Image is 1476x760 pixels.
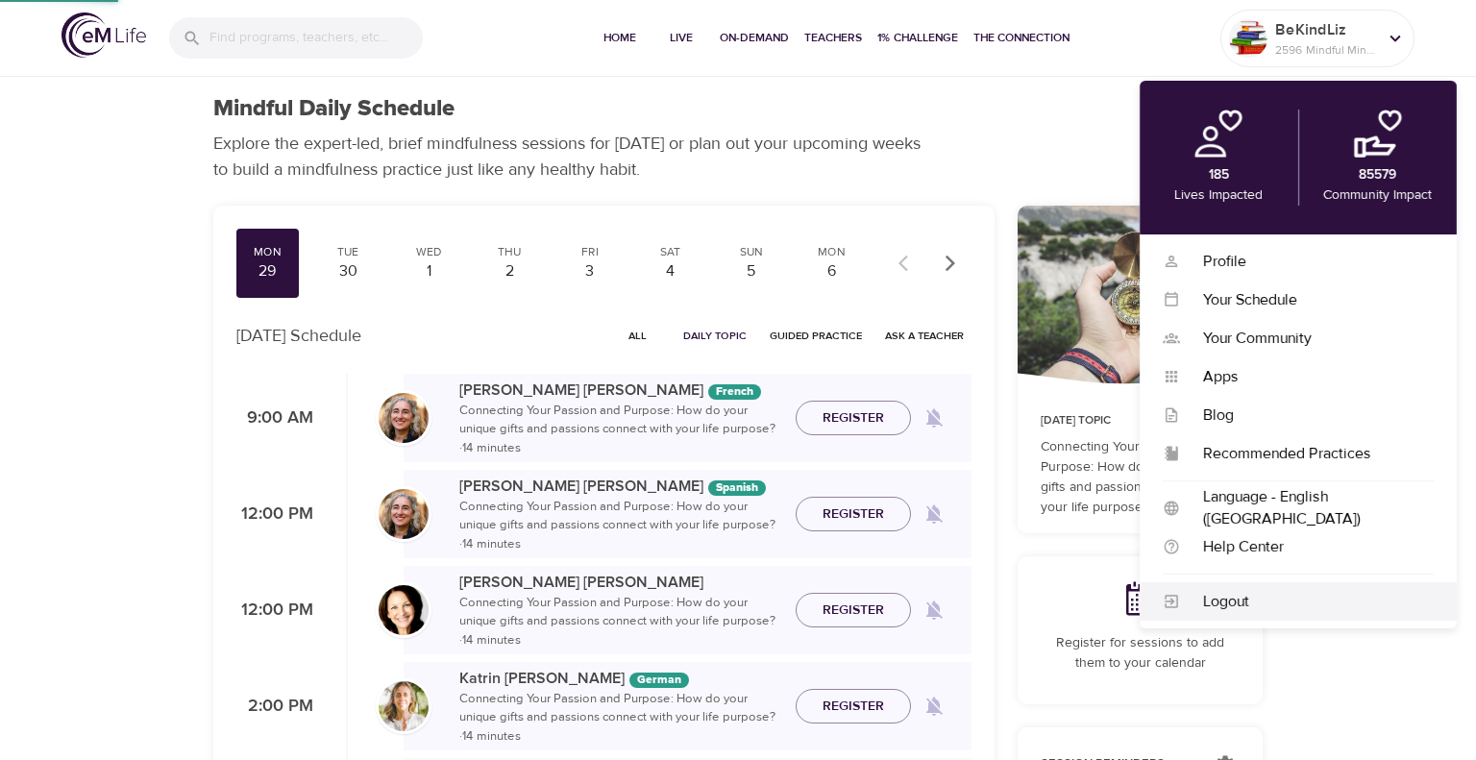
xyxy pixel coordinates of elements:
span: On-Demand [720,28,789,48]
span: Register [823,695,884,719]
p: Connecting Your Passion and Purpose: How do your unique gifts and passions connect with your life... [459,498,780,554]
span: Register [823,406,884,430]
button: Daily Topic [676,321,754,351]
span: Teachers [804,28,862,48]
div: 3 [567,260,615,282]
p: [PERSON_NAME] [PERSON_NAME] [459,571,780,594]
img: logo [61,12,146,58]
div: The episodes in this programs will be in Spanish [708,480,766,496]
div: Thu [486,244,534,260]
div: Your Schedule [1180,289,1434,311]
p: Connecting Your Passion and Purpose: How do your unique gifts and passions connect with your life... [459,402,780,458]
span: The Connection [973,28,1070,48]
span: Remind me when a class goes live every Monday at 9:00 AM [911,395,957,441]
button: All [606,321,668,351]
img: Maria%20Alonso%20Martinez.png [379,489,429,539]
div: Recommended Practices [1180,443,1434,465]
div: 5 [727,260,775,282]
div: Blog [1180,405,1434,427]
p: [DATE] Topic [1041,412,1240,429]
div: The episodes in this programs will be in German [629,673,689,688]
img: Maria%20Alonso%20Martinez.png [379,393,429,443]
p: Connecting Your Passion and Purpose: How do your unique gifts and passions connect with your life... [1041,437,1240,518]
button: Guided Practice [762,321,870,351]
div: Fri [567,244,615,260]
p: Katrin [PERSON_NAME] [459,667,780,690]
button: Ask a Teacher [877,321,972,351]
input: Find programs, teachers, etc... [209,17,423,59]
span: Ask a Teacher [885,327,964,345]
button: Register [796,497,911,532]
button: Register [796,689,911,724]
p: 2:00 PM [236,694,313,720]
p: Connecting Your Passion and Purpose: How do your unique gifts and passions connect with your life... [459,690,780,747]
p: 12:00 PM [236,502,313,527]
div: 30 [325,260,373,282]
span: Daily Topic [683,327,747,345]
p: 185 [1209,165,1229,185]
img: Remy Sharp [1229,19,1267,58]
div: Mon [808,244,856,260]
div: 2 [486,260,534,282]
span: Guided Practice [770,327,862,345]
h1: Mindful Daily Schedule [213,95,455,123]
img: Laurie_Weisman-min.jpg [379,585,429,635]
div: Wed [406,244,454,260]
p: Connecting Your Passion and Purpose: How do your unique gifts and passions connect with your life... [459,594,780,650]
p: 2596 Mindful Minutes [1275,41,1377,59]
div: Sun [727,244,775,260]
span: Remind me when a class goes live every Monday at 12:00 PM [911,587,957,633]
p: Explore the expert-led, brief mindfulness sessions for [DATE] or plan out your upcoming weeks to ... [213,131,934,183]
p: Register for sessions to add them to your calendar [1041,633,1240,674]
div: 1 [406,260,454,282]
p: 85579 [1359,165,1396,185]
span: All [614,327,660,345]
p: [PERSON_NAME] [PERSON_NAME] [459,379,780,402]
div: Help Center [1180,536,1434,558]
div: Language - English ([GEOGRAPHIC_DATA]) [1180,486,1434,530]
div: Your Community [1180,328,1434,350]
div: Tue [325,244,373,260]
span: Live [658,28,704,48]
div: Apps [1180,366,1434,388]
span: Remind me when a class goes live every Monday at 12:00 PM [911,491,957,537]
span: 1% Challenge [877,28,958,48]
div: 29 [244,260,292,282]
div: The episodes in this programs will be in French [708,384,761,400]
span: Remind me when a class goes live every Monday at 2:00 PM [911,683,957,729]
img: community.png [1354,110,1402,158]
span: Register [823,503,884,527]
button: Register [796,401,911,436]
div: Profile [1180,251,1434,273]
span: Home [597,28,643,48]
div: Mon [244,244,292,260]
img: personal.png [1194,110,1242,158]
button: Register [796,593,911,628]
div: Logout [1180,591,1434,613]
img: Katrin%20Buisman.jpg [379,681,429,731]
p: [PERSON_NAME] [PERSON_NAME] [459,475,780,498]
div: Sat [647,244,695,260]
p: [DATE] Schedule [236,323,361,349]
p: BeKindLiz [1275,18,1377,41]
div: 6 [808,260,856,282]
p: Lives Impacted [1174,185,1263,206]
p: 9:00 AM [236,405,313,431]
div: 4 [647,260,695,282]
p: Community Impact [1323,185,1432,206]
p: 12:00 PM [236,598,313,624]
span: Register [823,599,884,623]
